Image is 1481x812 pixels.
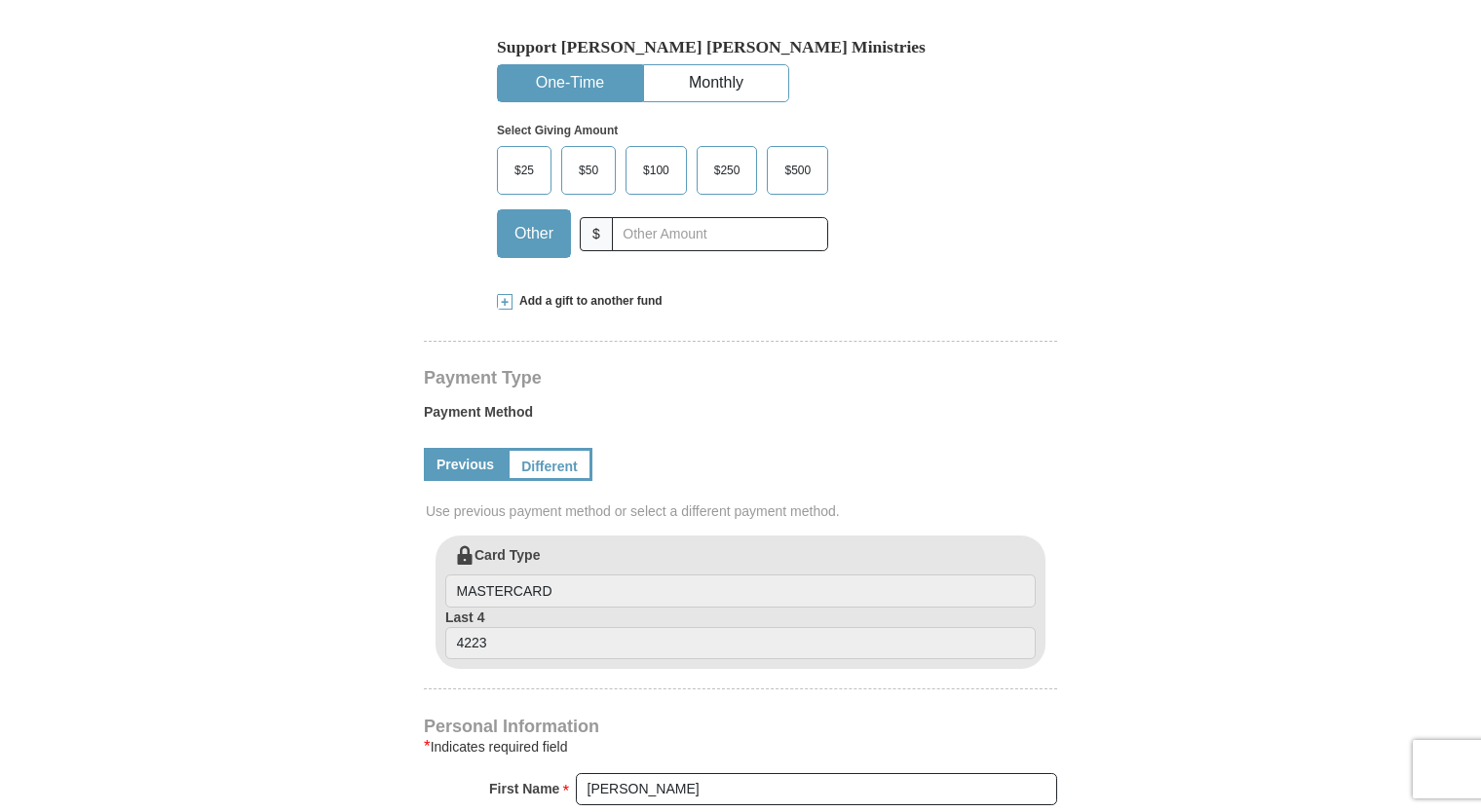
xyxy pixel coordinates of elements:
input: Other Amount [612,217,828,251]
input: Last 4 [445,627,1036,660]
span: $500 [775,156,820,185]
span: $250 [704,156,750,185]
h4: Payment Type [424,370,1057,386]
span: $ [580,217,613,251]
button: Monthly [644,65,788,101]
span: $50 [569,156,608,185]
a: Different [507,448,592,481]
span: Use previous payment method or select a different payment method. [426,501,1059,521]
h5: Support [PERSON_NAME] [PERSON_NAME] Ministries [497,37,984,57]
span: Other [505,219,563,248]
strong: Select Giving Amount [497,124,618,137]
span: $25 [505,156,544,185]
button: One-Time [498,65,642,101]
div: Indicates required field [424,735,1057,758]
span: Add a gift to another fund [513,293,663,310]
label: Card Type [445,545,1036,608]
h4: Personal Information [424,719,1057,734]
span: $100 [633,156,679,185]
label: Payment Method [424,402,1057,431]
label: Last 4 [445,608,1036,660]
input: Card Type [445,574,1036,608]
a: Previous [424,448,507,481]
strong: First Name [489,775,559,802]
